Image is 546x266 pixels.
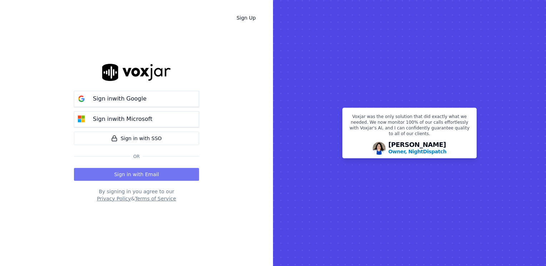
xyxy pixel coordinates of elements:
[231,11,262,24] a: Sign Up
[74,112,89,126] img: microsoft Sign in button
[74,91,199,107] button: Sign inwith Google
[347,114,472,139] p: Voxjar was the only solution that did exactly what we needed. We now monitor 100% of our calls ef...
[102,64,171,81] img: logo
[74,111,199,127] button: Sign inwith Microsoft
[74,132,199,145] a: Sign in with SSO
[74,188,199,202] div: By signing in you agree to our &
[93,94,147,103] p: Sign in with Google
[373,142,386,155] img: Avatar
[388,142,447,155] div: [PERSON_NAME]
[135,195,176,202] button: Terms of Service
[388,148,447,155] p: Owner, NightDispatch
[97,195,131,202] button: Privacy Policy
[130,154,143,159] span: Or
[93,115,152,123] p: Sign in with Microsoft
[74,168,199,181] button: Sign in with Email
[74,92,89,106] img: google Sign in button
